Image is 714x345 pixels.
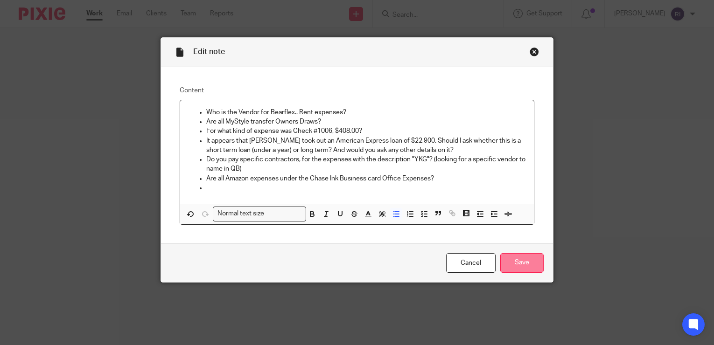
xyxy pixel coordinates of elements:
[206,117,526,126] p: Are all MyStyle transfer Owners Draws?
[213,207,306,221] div: Search for option
[530,47,539,56] div: Close this dialog window
[500,253,544,273] input: Save
[215,209,266,219] span: Normal text size
[206,126,526,136] p: For what kind of expense was Check #1006, $408.00?
[267,209,301,219] input: Search for option
[180,86,534,95] label: Content
[193,48,225,55] span: Edit note
[206,108,526,117] p: Who is the Vendor for Bearflex.. Rent expenses?
[446,253,496,273] a: Cancel
[206,155,526,174] p: Do you pay specific contractors, for the expenses with the description "YKG"? (looking for a spec...
[206,136,526,155] p: It appears that [PERSON_NAME] took out an American Express loan of $22,900. Should I ask whether ...
[206,174,526,183] p: Are all Amazon expenses under the Chase Ink Business card Office Expenses?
